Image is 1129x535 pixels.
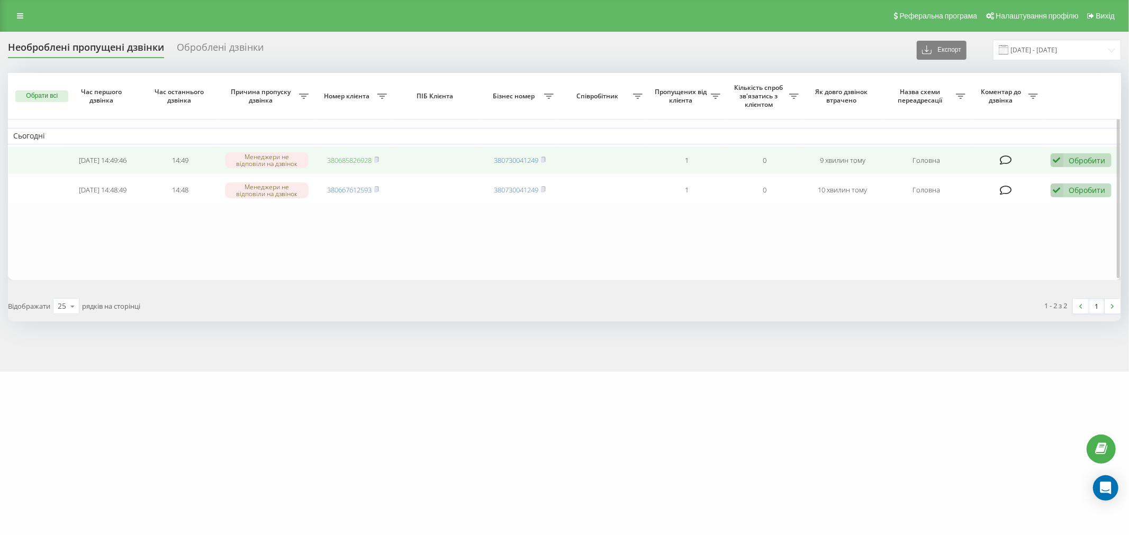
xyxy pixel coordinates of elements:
[401,92,472,100] span: ПІБ Клієнта
[58,301,66,311] div: 25
[1096,12,1115,20] span: Вихід
[494,155,538,165] a: 380730041249
[82,301,140,311] span: рядків на сторінці
[648,176,726,204] td: 1
[150,88,211,104] span: Час останнього дзвінка
[8,42,164,58] div: Необроблені пропущені дзвінки
[64,146,141,174] td: [DATE] 14:49:46
[804,176,882,204] td: 10 хвилин тому
[726,146,803,174] td: 0
[8,301,50,311] span: Відображати
[15,90,68,102] button: Обрати всі
[225,182,309,198] div: Менеджери не відповіли на дзвінок
[653,88,711,104] span: Пропущених від клієнта
[996,12,1078,20] span: Налаштування профілю
[1069,155,1106,165] div: Обробити
[327,155,372,165] a: 380685826928
[1089,299,1105,313] a: 1
[648,146,726,174] td: 1
[882,146,971,174] td: Головна
[141,146,219,174] td: 14:49
[64,176,141,204] td: [DATE] 14:48:49
[1045,300,1068,311] div: 1 - 2 з 2
[917,41,967,60] button: Експорт
[225,152,309,168] div: Менеджери не відповіли на дзвінок
[73,88,133,104] span: Час першого дзвінка
[731,84,789,108] span: Кількість спроб зв'язатись з клієнтом
[882,176,971,204] td: Головна
[887,88,956,104] span: Назва схеми переадресації
[804,146,882,174] td: 9 хвилин тому
[494,185,538,195] a: 380730041249
[976,88,1028,104] span: Коментар до дзвінка
[812,88,873,104] span: Як довго дзвінок втрачено
[900,12,978,20] span: Реферальна програма
[486,92,544,100] span: Бізнес номер
[564,92,633,100] span: Співробітник
[1069,185,1106,195] div: Обробити
[726,176,803,204] td: 0
[177,42,264,58] div: Оброблені дзвінки
[1093,475,1118,501] div: Open Intercom Messenger
[327,185,372,195] a: 380667612593
[225,88,300,104] span: Причина пропуску дзвінка
[141,176,219,204] td: 14:48
[8,128,1121,144] td: Сьогодні
[319,92,377,100] span: Номер клієнта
